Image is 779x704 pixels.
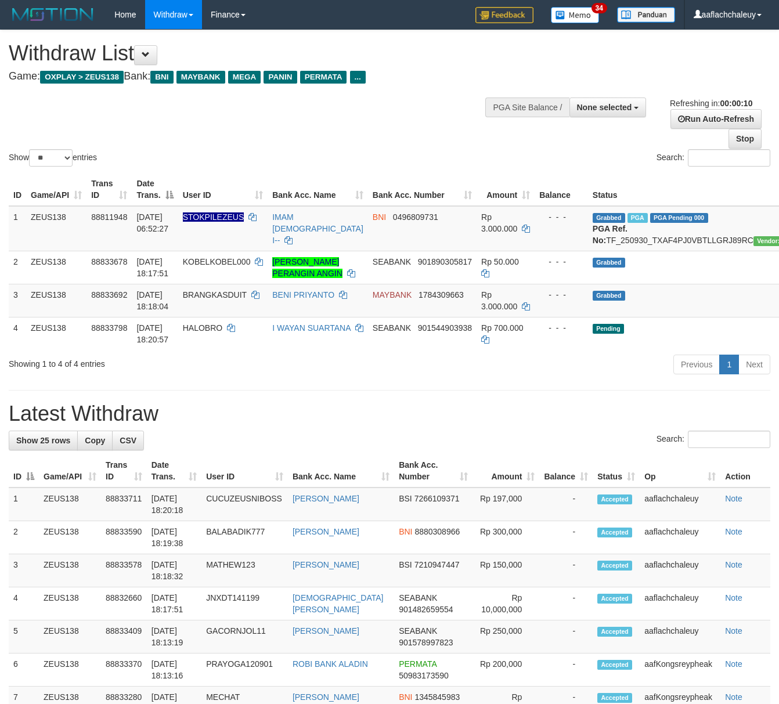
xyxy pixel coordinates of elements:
[725,527,742,536] a: Note
[91,290,127,299] span: 88833692
[183,290,247,299] span: BRANGKASDUIT
[539,620,593,654] td: -
[9,353,316,370] div: Showing 1 to 4 of 4 entries
[368,173,477,206] th: Bank Acc. Number: activate to sort column ascending
[597,561,632,571] span: Accepted
[350,71,366,84] span: ...
[481,257,519,266] span: Rp 50.000
[473,454,539,488] th: Amount: activate to sort column ascending
[39,521,101,554] td: ZEUS138
[293,626,359,636] a: [PERSON_NAME]
[9,454,39,488] th: ID: activate to sort column descending
[178,173,268,206] th: User ID: activate to sort column ascending
[640,587,720,620] td: aaflachchaleuy
[201,587,288,620] td: JNXDT141199
[293,692,359,702] a: [PERSON_NAME]
[272,212,363,245] a: IMAM [DEMOGRAPHIC_DATA] I--
[593,291,625,301] span: Grabbed
[9,42,508,65] h1: Withdraw List
[183,212,244,222] span: Nama rekening ada tanda titik/strip, harap diedit
[673,355,720,374] a: Previous
[150,71,173,84] span: BNI
[725,626,742,636] a: Note
[16,436,70,445] span: Show 25 rows
[201,620,288,654] td: GACORNJOL11
[9,554,39,587] td: 3
[147,654,201,687] td: [DATE] 18:13:16
[473,488,539,521] td: Rp 197,000
[688,431,770,448] input: Search:
[670,109,762,129] a: Run Auto-Refresh
[539,454,593,488] th: Balance: activate to sort column ascending
[418,257,472,266] span: Copy 901890305817 to clipboard
[399,692,412,702] span: BNI
[39,454,101,488] th: Game/API: activate to sort column ascending
[657,431,770,448] label: Search:
[77,431,113,450] a: Copy
[640,454,720,488] th: Op: activate to sort column ascending
[9,206,26,251] td: 1
[473,554,539,587] td: Rp 150,000
[9,317,26,350] td: 4
[597,693,632,703] span: Accepted
[228,71,261,84] span: MEGA
[40,71,124,84] span: OXPLAY > ZEUS138
[272,290,334,299] a: BENI PRIYANTO
[293,659,368,669] a: ROBI BANK ALADIN
[414,494,460,503] span: Copy 7266109371 to clipboard
[26,173,86,206] th: Game/API: activate to sort column ascending
[9,654,39,687] td: 6
[720,454,770,488] th: Action
[640,554,720,587] td: aaflachchaleuy
[39,488,101,521] td: ZEUS138
[373,290,412,299] span: MAYBANK
[293,494,359,503] a: [PERSON_NAME]
[725,593,742,602] a: Note
[112,431,144,450] a: CSV
[101,620,147,654] td: 88833409
[26,251,86,284] td: ZEUS138
[539,488,593,521] td: -
[485,98,569,117] div: PGA Site Balance /
[147,521,201,554] td: [DATE] 18:19:38
[26,206,86,251] td: ZEUS138
[640,654,720,687] td: aafKongsreypheak
[394,454,473,488] th: Bank Acc. Number: activate to sort column ascending
[101,654,147,687] td: 88833370
[593,258,625,268] span: Grabbed
[136,323,168,344] span: [DATE] 18:20:57
[293,527,359,536] a: [PERSON_NAME]
[29,149,73,167] select: Showentries
[593,213,625,223] span: Grabbed
[539,654,593,687] td: -
[176,71,225,84] span: MAYBANK
[414,560,460,569] span: Copy 7210947447 to clipboard
[539,587,593,620] td: -
[91,257,127,266] span: 88833678
[481,212,517,233] span: Rp 3.000.000
[418,323,472,333] span: Copy 901544903938 to clipboard
[657,149,770,167] label: Search:
[120,436,136,445] span: CSV
[719,355,739,374] a: 1
[9,488,39,521] td: 1
[477,173,535,206] th: Amount: activate to sort column ascending
[9,6,97,23] img: MOTION_logo.png
[399,560,412,569] span: BSI
[9,149,97,167] label: Show entries
[597,660,632,670] span: Accepted
[475,7,533,23] img: Feedback.jpg
[132,173,178,206] th: Date Trans.: activate to sort column descending
[39,620,101,654] td: ZEUS138
[85,436,105,445] span: Copy
[101,454,147,488] th: Trans ID: activate to sort column ascending
[183,257,251,266] span: KOBELKOBEL000
[539,554,593,587] td: -
[399,527,412,536] span: BNI
[414,527,460,536] span: Copy 8880308966 to clipboard
[272,323,351,333] a: I WAYAN SUARTANA
[9,587,39,620] td: 4
[738,355,770,374] a: Next
[201,454,288,488] th: User ID: activate to sort column ascending
[91,212,127,222] span: 88811948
